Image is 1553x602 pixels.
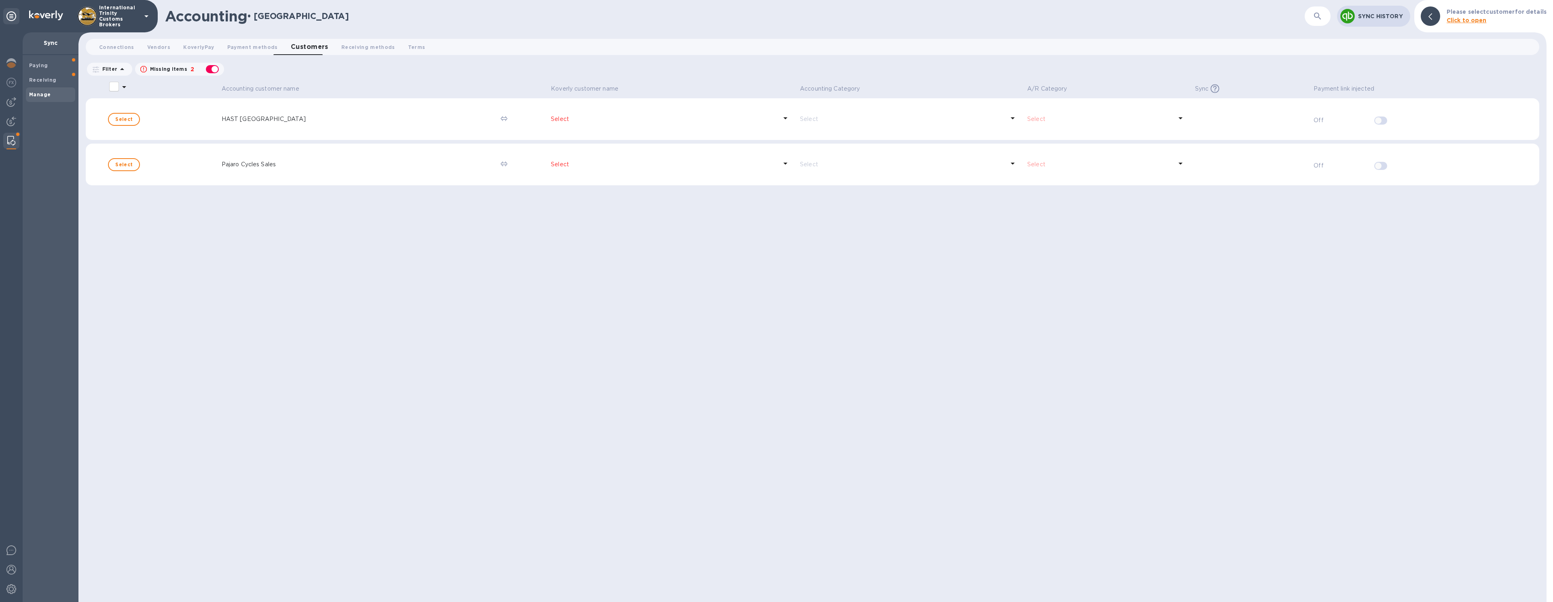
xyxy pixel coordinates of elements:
[135,63,224,76] button: Missing items2
[108,113,140,126] button: Select
[222,85,310,93] span: Accounting customer name
[29,62,48,68] b: Paying
[115,160,133,170] span: Select
[291,41,328,53] span: Customers
[1027,85,1067,93] p: A/R Category
[800,160,1005,169] p: Select
[341,43,395,51] span: Receiving methods
[247,11,349,21] h2: • [GEOGRAPHIC_DATA]
[147,43,170,51] span: Vendors
[99,43,134,51] span: Connections
[190,65,194,74] p: 2
[551,85,629,93] span: Koverly customer name
[150,66,187,73] p: Missing items
[29,39,72,47] p: Sync
[99,5,140,28] p: International Trinity Customs Brokers
[29,77,57,83] b: Receiving
[227,43,278,51] span: Payment methods
[1195,85,1209,93] p: Sync
[165,8,247,25] h1: Accounting
[115,114,133,124] span: Select
[183,43,214,51] span: KoverlyPay
[800,85,860,93] p: Accounting Category
[1358,12,1404,20] p: Sync History
[1314,85,1385,93] span: Payment link injected
[1027,160,1172,169] p: Select
[551,85,618,93] p: Koverly customer name
[1027,115,1172,123] p: Select
[222,85,299,93] p: Accounting customer name
[108,158,140,171] button: Select
[1195,85,1229,93] span: Sync
[1447,8,1547,15] b: Please select customer for details
[222,115,495,123] p: HAST [GEOGRAPHIC_DATA]
[1447,17,1487,23] b: Click to open
[1314,116,1369,125] p: Off
[800,115,1005,123] p: Select
[29,11,63,20] img: Logo
[3,8,19,24] div: Unpin categories
[99,66,117,72] p: Filter
[551,115,777,123] p: Select
[1314,85,1374,93] p: Payment link injected
[408,43,425,51] span: Terms
[800,85,871,93] span: Accounting Category
[29,91,51,98] b: Manage
[222,160,495,169] p: Pajaro Cycles Sales
[551,160,777,169] p: Select
[1314,161,1369,170] p: Off
[6,78,16,87] img: Foreign exchange
[1027,85,1078,93] span: A/R Category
